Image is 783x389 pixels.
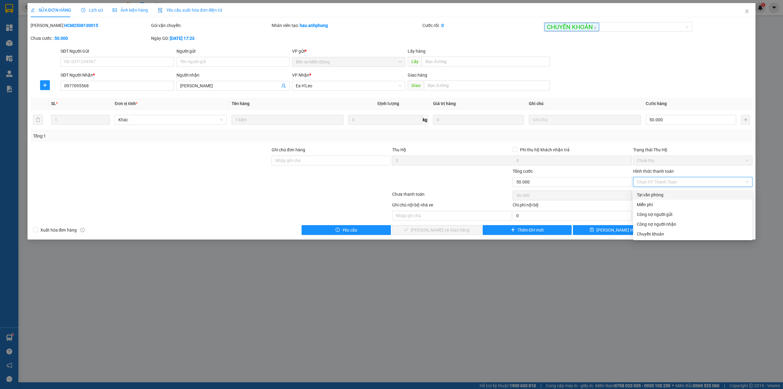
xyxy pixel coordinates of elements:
[518,146,572,153] span: Phí thu hộ khách nhận trả
[594,26,597,29] span: close
[526,98,643,110] th: Ghi chú
[544,23,599,31] span: CHUYỂN KHOẢN
[158,8,163,13] img: icon
[40,80,50,90] button: plus
[31,22,150,29] div: [PERSON_NAME]:
[392,211,511,221] input: Nhập ghi chú
[741,115,750,125] button: plus
[513,202,632,211] div: Chi phí nội bộ
[272,22,421,29] div: Nhân viên tạo:
[31,35,150,42] div: Chưa cước :
[281,83,286,88] span: user-add
[633,210,752,219] div: Cước gửi hàng sẽ được ghi vào công nợ của người gửi
[637,221,749,228] div: Công nợ người nhận
[81,8,103,13] span: Lịch sử
[392,202,511,211] div: Ghi chú nội bộ nhà xe
[633,169,674,174] label: Hình thức thanh toán
[408,73,427,77] span: Giao hàng
[513,169,533,174] span: Tổng cước
[422,22,542,29] div: Cước rồi :
[637,211,749,218] div: Công nợ người gửi
[637,177,749,187] span: Chọn HT Thanh Toán
[573,225,662,235] button: save[PERSON_NAME] thay đổi
[272,156,391,165] input: Ghi chú đơn hàng
[232,101,250,106] span: Tên hàng
[176,48,290,55] div: Người gửi
[408,57,422,66] span: Lấy
[61,72,174,78] div: SĐT Người Nhận
[31,8,35,12] span: edit
[292,48,405,55] div: VP gửi
[518,227,544,233] span: Thêm ĐH mới
[511,228,515,232] span: plus
[633,219,752,229] div: Cước gửi hàng sẽ được ghi vào công nợ của người nhận
[31,8,71,13] span: SỬA ĐƠN HÀNG
[590,228,594,232] span: save
[61,48,174,55] div: SĐT Người Gửi
[33,115,43,125] button: delete
[441,23,444,28] b: 0
[81,8,85,12] span: clock-circle
[424,81,550,90] input: Dọc đường
[391,191,512,202] div: Chưa thanh toán
[51,101,56,106] span: SL
[377,101,399,106] span: Định lượng
[33,133,302,139] div: Tổng: 1
[738,3,755,20] button: Close
[408,49,425,54] span: Lấy hàng
[296,57,402,66] span: Bến xe Miền Đông
[232,115,343,125] input: VD: Bàn, Ghế
[292,73,309,77] span: VP Nhận
[408,81,424,90] span: Giao
[40,83,50,88] span: plus
[342,227,357,233] span: Yêu cầu
[392,147,406,152] span: Thu Hộ
[433,115,524,125] input: 0
[637,231,749,237] div: Chuyển khoản
[176,72,290,78] div: Người nhận
[80,228,85,232] span: info-circle
[596,227,645,233] span: [PERSON_NAME] thay đổi
[302,225,391,235] button: exclamation-circleYêu cầu
[151,22,270,29] div: Gói vận chuyển:
[744,9,749,14] span: close
[637,201,749,208] div: Miễn phí
[272,147,305,152] label: Ghi chú đơn hàng
[422,57,550,66] input: Dọc đường
[115,101,138,106] span: Đơn vị tính
[300,23,328,28] b: hau.anhphung
[336,228,340,232] span: exclamation-circle
[64,23,98,28] b: HCM2508130015
[529,115,641,125] input: Ghi Chú
[433,101,456,106] span: Giá trị hàng
[646,101,667,106] span: Cước hàng
[118,115,223,124] span: Khác
[633,146,752,153] div: Trạng thái Thu Hộ
[113,8,148,13] span: Ảnh kiện hàng
[170,36,195,41] b: [DATE] 17:23
[54,36,68,41] b: 50.000
[637,191,749,198] div: Tại văn phòng
[637,156,749,165] span: Chưa thu
[392,225,481,235] button: check[PERSON_NAME] và Giao hàng
[483,225,572,235] button: plusThêm ĐH mới
[296,81,402,90] span: Ea H'Leo
[38,227,80,233] span: Xuất hóa đơn hàng
[158,8,222,13] span: Yêu cầu xuất hóa đơn điện tử
[422,115,428,125] span: kg
[151,35,270,42] div: Ngày GD:
[113,8,117,12] span: picture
